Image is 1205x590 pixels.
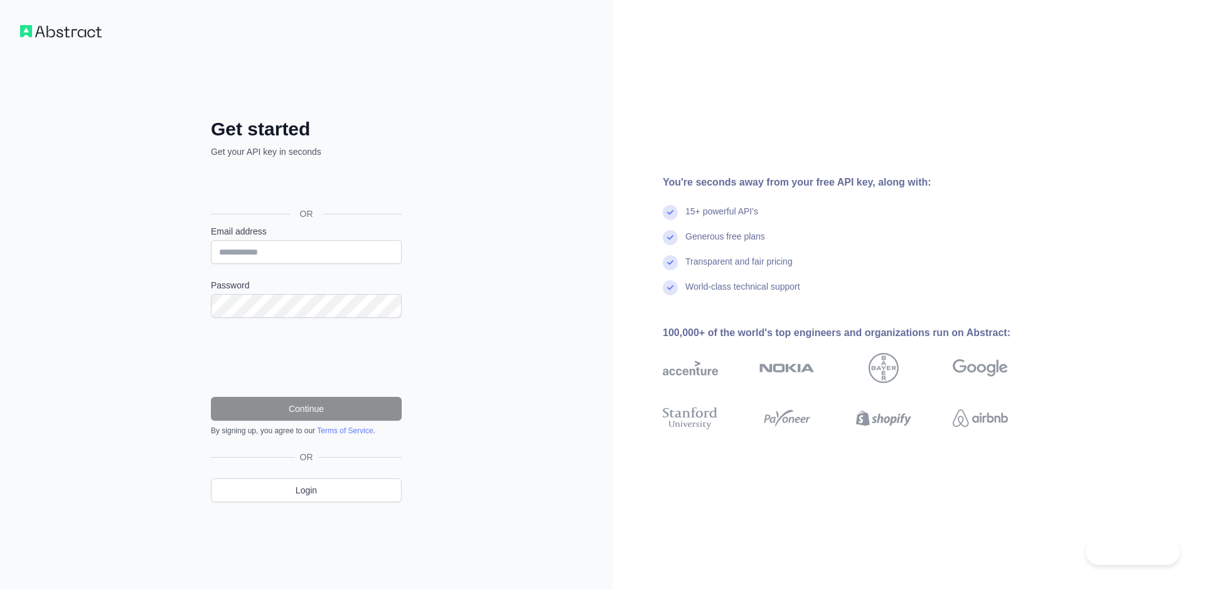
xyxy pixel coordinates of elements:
[663,280,678,295] img: check mark
[685,280,800,305] div: World-class technical support
[205,172,405,199] iframe: Bouton "Se connecter avec Google"
[953,404,1008,432] img: airbnb
[211,397,402,421] button: Continue
[211,279,402,292] label: Password
[211,145,402,158] p: Get your API key in seconds
[759,353,815,383] img: nokia
[663,175,1048,190] div: You're seconds away from your free API key, along with:
[663,353,718,383] img: accenture
[211,478,402,502] a: Login
[211,118,402,140] h2: Get started
[211,172,399,199] div: Se connecter avec Google. S'ouvre dans un nouvel onglet.
[663,404,718,432] img: stanford university
[856,404,911,432] img: shopify
[20,25,102,38] img: Workflow
[211,225,402,238] label: Email address
[295,451,318,463] span: OR
[290,208,323,220] span: OR
[685,255,793,280] div: Transparent and fair pricing
[685,230,765,255] div: Generous free plans
[663,205,678,220] img: check mark
[953,353,1008,383] img: google
[211,333,402,382] iframe: reCAPTCHA
[663,255,678,270] img: check mark
[759,404,815,432] img: payoneer
[663,230,678,245] img: check mark
[317,426,373,435] a: Terms of Service
[211,426,402,436] div: By signing up, you agree to our .
[685,205,758,230] div: 15+ powerful API's
[1086,539,1180,565] iframe: Toggle Customer Support
[869,353,899,383] img: bayer
[663,325,1048,340] div: 100,000+ of the world's top engineers and organizations run on Abstract:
